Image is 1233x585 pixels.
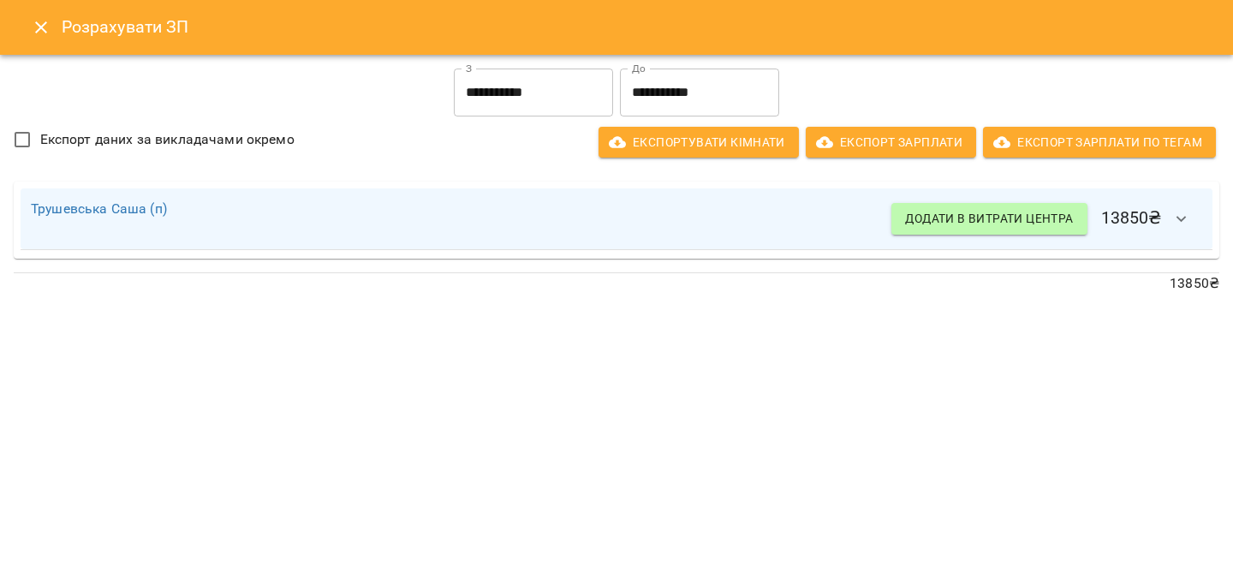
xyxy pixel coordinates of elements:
h6: Розрахувати ЗП [62,14,1212,40]
span: Експорт Зарплати по тегам [997,132,1202,152]
span: Експорт даних за викладачами окремо [40,129,295,150]
button: Експорт Зарплати [806,127,976,158]
button: Close [21,7,62,48]
a: Трушевська Саша (п) [31,200,167,217]
span: Експорт Зарплати [819,132,962,152]
button: Додати в витрати центра [891,203,1087,234]
button: Експортувати кімнати [599,127,799,158]
span: Додати в витрати центра [905,208,1073,229]
button: Експорт Зарплати по тегам [983,127,1216,158]
h6: 13850 ₴ [891,199,1202,240]
span: Експортувати кімнати [612,132,785,152]
p: 13850 ₴ [14,273,1219,294]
